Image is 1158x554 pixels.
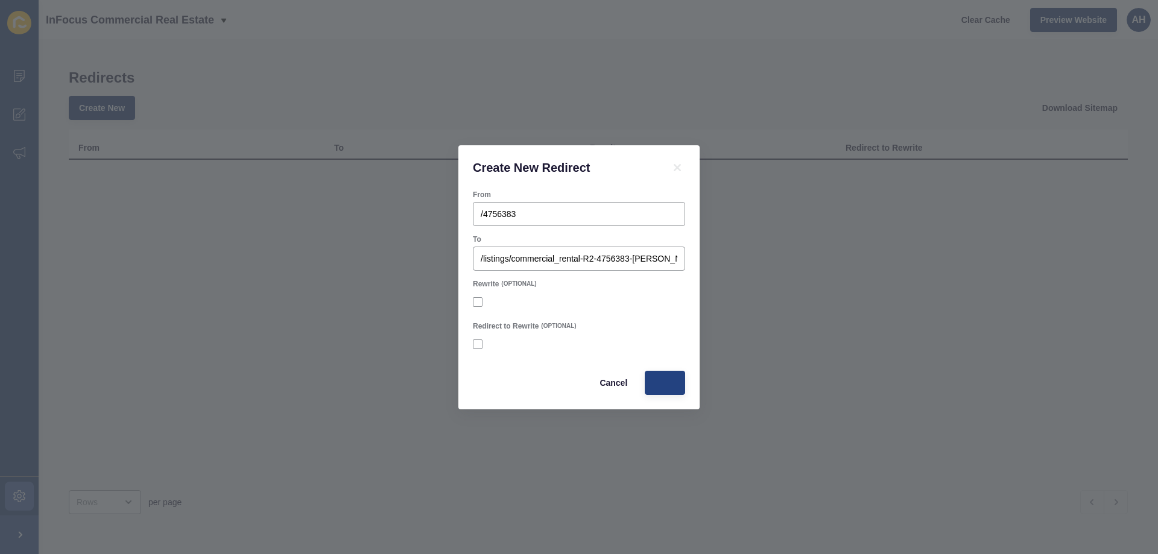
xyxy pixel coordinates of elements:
[473,279,499,289] label: Rewrite
[473,160,655,175] h1: Create New Redirect
[589,371,638,395] button: Cancel
[501,280,536,288] span: (OPTIONAL)
[541,322,576,330] span: (OPTIONAL)
[600,377,627,389] span: Cancel
[473,235,481,244] label: To
[473,190,491,200] label: From
[473,321,539,331] label: Redirect to Rewrite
